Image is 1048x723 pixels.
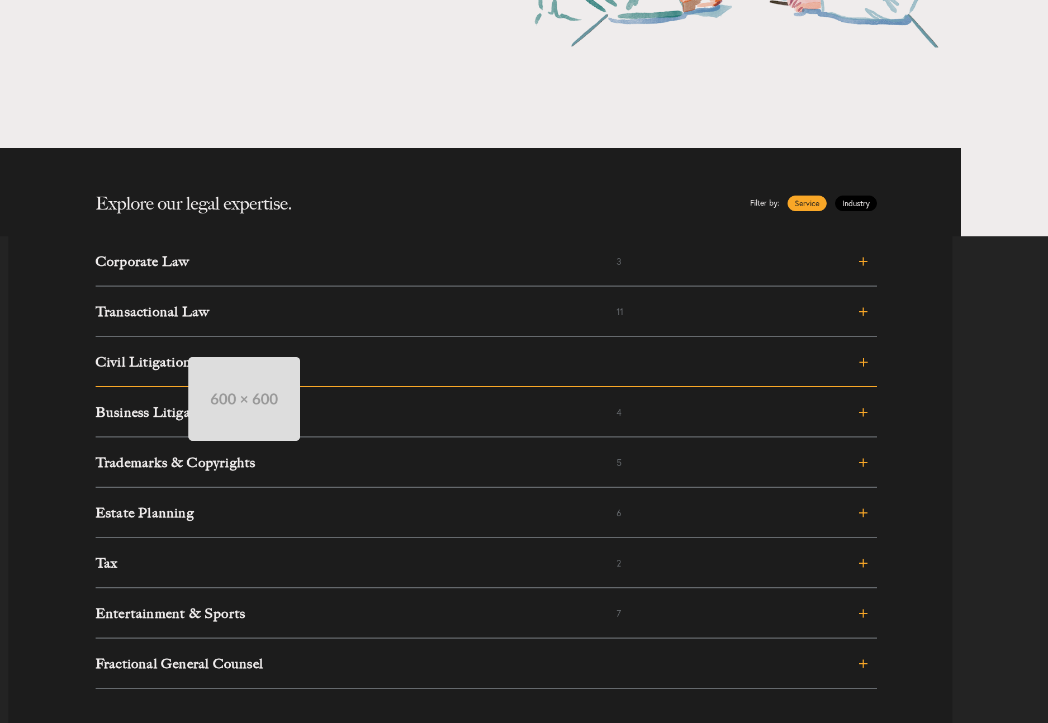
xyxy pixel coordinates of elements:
span: 11 [617,307,747,316]
span: 6 [617,508,747,517]
h3: Civil Litigation [96,355,720,369]
h3: Corporate Law [96,255,617,268]
a: Industry [835,196,877,211]
a: Tax2 [96,538,877,588]
span: 3 [617,257,747,266]
a: Transactional Law11 [96,287,877,337]
a: Business Litigation4 [96,387,877,437]
span: 4 [617,408,747,417]
h3: Fractional General Counsel [96,657,720,670]
a: Service [788,196,827,211]
a: Trademarks & Copyrights5 [96,437,877,488]
span: 5 [617,458,747,467]
a: Fractional General Counsel [96,639,877,689]
h3: Estate Planning [96,506,617,520]
a: Estate Planning6 [96,488,877,538]
h2: Explore our legal expertise. [96,193,292,214]
h3: Trademarks & Copyrights [96,456,617,469]
span: 7 [617,609,747,618]
span: 2 [617,559,747,568]
a: Corporate Law3 [96,236,877,287]
span: Filter by: [750,196,779,211]
a: Entertainment & Sports7 [96,588,877,639]
h3: Tax [96,556,617,570]
h3: Entertainment & Sports [96,607,617,620]
h3: Transactional Law [96,305,617,318]
h3: Business Litigation [96,406,617,419]
a: Civil Litigation [96,337,877,387]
